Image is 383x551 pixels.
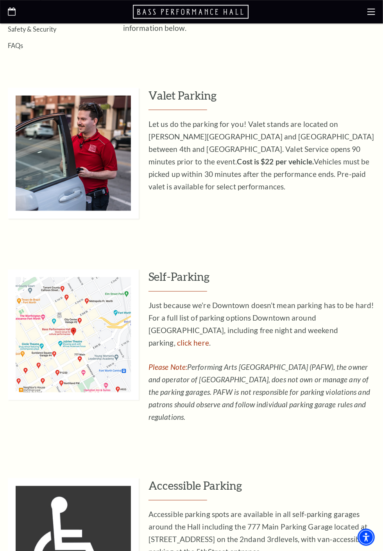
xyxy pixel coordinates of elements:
div: Accessibility Menu [358,529,375,546]
a: For a full list of parking options Downtown around Sundance Square, including free night and week... [177,339,209,348]
a: Open this option [8,7,16,16]
h3: Valet Parking [149,88,375,110]
img: Valet Parking [8,88,139,219]
a: Open this option [133,4,250,20]
span: Please Note: [149,363,187,372]
p: Just because we’re Downtown doesn’t mean parking has to be hard! For a full list of parking optio... [149,300,375,350]
a: Safety & Security [8,25,56,33]
sup: nd [244,535,253,544]
img: Self-Parking [8,269,139,400]
em: Performing Arts [GEOGRAPHIC_DATA] (PAFW), the owner and operator of [GEOGRAPHIC_DATA], does not o... [149,363,370,422]
sup: rd [271,535,279,544]
h3: Self-Parking [149,269,375,292]
h3: Accessible Parking [149,478,375,501]
a: FAQs [8,42,23,49]
strong: Cost is $22 per vehicle. [237,157,314,166]
p: Let us do the parking for you! Valet stands are located on [PERSON_NAME][GEOGRAPHIC_DATA] and [GE... [149,118,375,193]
